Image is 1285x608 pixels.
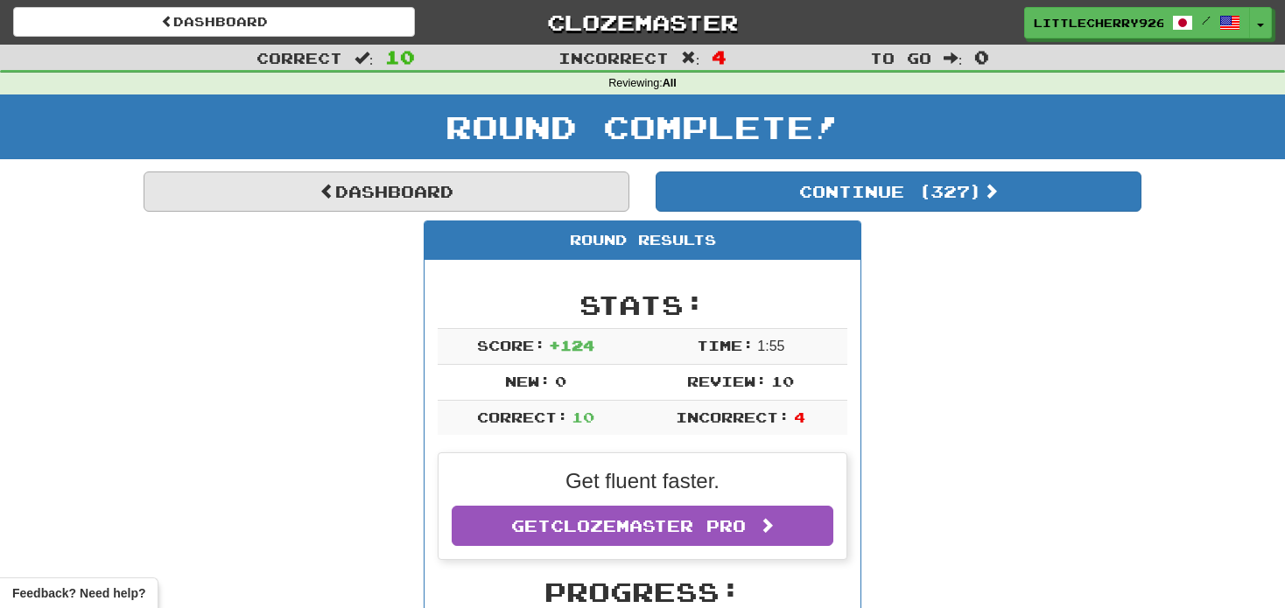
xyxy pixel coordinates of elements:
span: 4 [794,409,805,425]
span: : [355,51,374,66]
a: LittleCherry9267 / [1024,7,1250,38]
a: GetClozemaster Pro [452,506,833,546]
span: Correct [256,49,342,66]
span: / [1202,14,1211,26]
span: 4 [712,46,727,67]
span: Time: [697,337,754,353]
h1: Round Complete! [6,109,1279,144]
span: 10 [771,373,794,389]
span: Open feedback widget [12,584,145,602]
span: 0 [974,46,989,67]
span: Incorrect: [676,409,790,425]
span: 1 : 55 [757,339,784,353]
div: Round Results [425,221,860,260]
button: Continue (327) [656,171,1141,212]
strong: All [663,77,677,89]
span: Score: [477,337,545,353]
span: Incorrect [558,49,669,66]
span: + 124 [549,337,594,353]
span: New: [505,373,551,389]
span: : [944,51,963,66]
p: Get fluent faster. [452,466,833,496]
span: 0 [555,373,566,389]
span: 10 [572,409,594,425]
a: Dashboard [13,7,415,37]
span: To go [870,49,931,66]
span: 10 [385,46,415,67]
span: LittleCherry9267 [1034,15,1163,31]
span: Clozemaster Pro [551,516,746,535]
span: Correct: [477,409,568,425]
a: Dashboard [144,171,629,212]
span: Review: [687,373,767,389]
a: Clozemaster [441,7,843,38]
h2: Stats: [438,290,847,319]
span: : [681,51,700,66]
h2: Progress: [438,577,847,606]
